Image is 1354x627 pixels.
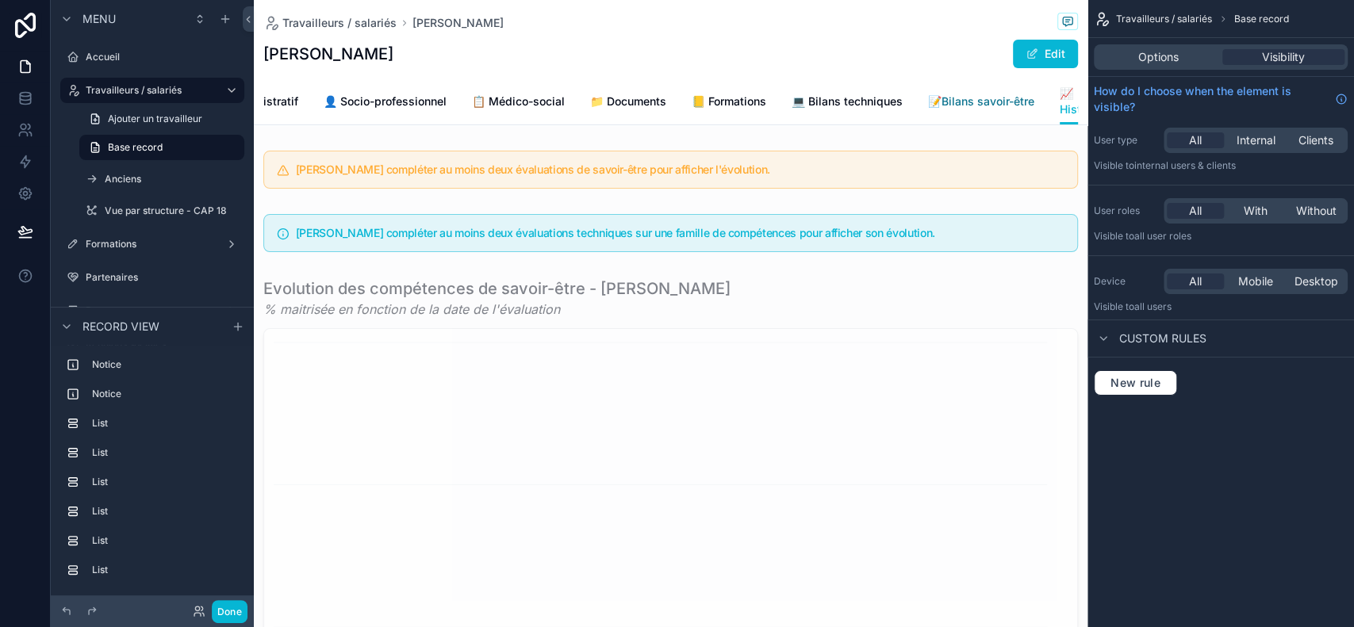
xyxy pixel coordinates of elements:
[1296,203,1337,219] span: Without
[1189,132,1202,148] span: All
[692,94,766,109] span: 📒 Formations
[1094,159,1348,172] p: Visible to
[1298,132,1333,148] span: Clients
[1060,86,1114,117] span: 📈 Historique
[60,78,244,103] a: Travailleurs / salariés
[1234,13,1289,25] span: Base record
[86,304,219,317] label: Documents
[86,271,241,284] label: Partenaires
[79,106,244,132] a: Ajouter un travailleur
[1138,49,1179,65] span: Options
[692,87,766,119] a: 📒 Formations
[86,51,241,63] label: Accueil
[590,94,666,109] span: 📁 Documents
[92,417,238,430] label: List
[928,94,1034,109] span: 📝Bilans savoir-être
[60,231,244,257] a: Formations
[1295,273,1338,289] span: Desktop
[263,15,397,31] a: Travailleurs / salariés
[105,205,241,217] label: Vue par structure - CAP 18
[282,15,397,31] span: Travailleurs / salariés
[1104,376,1167,390] span: New rule
[412,15,504,31] a: [PERSON_NAME]
[92,564,238,576] label: List
[1094,205,1157,217] label: User roles
[60,298,244,323] a: Documents
[1094,83,1348,115] a: How do I choose when the element is visible?
[92,534,238,547] label: List
[1094,300,1348,313] p: Visible to
[1237,132,1275,148] span: Internal
[1060,79,1114,125] a: 📈 Historique
[1094,83,1329,115] span: How do I choose when the element is visible?
[590,87,666,119] a: 📁 Documents
[92,446,238,459] label: List
[1238,273,1273,289] span: Mobile
[263,43,393,65] h1: [PERSON_NAME]
[92,358,238,371] label: Notice
[324,87,447,119] a: 👤 Socio-professionnel
[86,84,213,97] label: Travailleurs / salariés
[792,94,903,109] span: 💻 Bilans techniques
[1189,203,1202,219] span: All
[1189,273,1202,289] span: All
[1094,370,1177,396] button: New rule
[92,476,238,488] label: List
[60,265,244,290] a: Partenaires
[79,166,244,192] a: Anciens
[86,238,219,250] label: Formations
[472,94,565,109] span: 📋 Médico-social
[1116,13,1212,25] span: Travailleurs / salariés
[79,135,244,160] a: Base record
[1244,203,1268,219] span: With
[324,94,447,109] span: 👤 Socio-professionnel
[51,345,254,595] div: scrollable content
[212,600,247,623] button: Done
[82,318,159,334] span: Record view
[82,11,116,27] span: Menu
[1094,230,1348,243] p: Visible to
[1134,159,1236,171] span: Internal users & clients
[92,505,238,518] label: List
[79,198,244,224] a: Vue par structure - CAP 18
[928,87,1034,119] a: 📝Bilans savoir-être
[1134,300,1172,312] span: all users
[1119,331,1206,346] span: Custom rules
[1262,49,1305,65] span: Visibility
[1094,134,1157,147] label: User type
[60,44,244,70] a: Accueil
[792,87,903,119] a: 💻 Bilans techniques
[1013,40,1078,68] button: Edit
[108,113,202,125] span: Ajouter un travailleur
[1134,230,1191,242] span: All user roles
[108,141,163,154] span: Base record
[472,87,565,119] a: 📋 Médico-social
[1094,275,1157,288] label: Device
[92,388,238,400] label: Notice
[105,173,241,185] label: Anciens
